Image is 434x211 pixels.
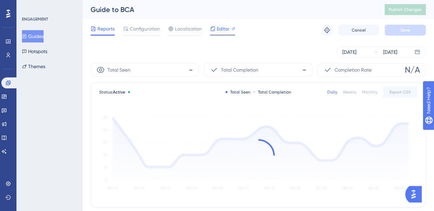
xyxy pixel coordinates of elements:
button: Publish Changes [385,4,426,15]
span: Localization [175,25,202,33]
div: [DATE] [342,48,356,56]
span: Editor [217,25,230,33]
span: Reports [97,25,115,33]
div: Guide to BCA [91,5,367,14]
button: Export CSV [383,87,417,98]
span: Total Seen [107,66,130,74]
button: Themes [22,60,45,73]
div: Daily [327,89,337,95]
span: Active [113,90,125,95]
span: Cancel [352,27,366,33]
span: Total Completion [221,66,258,74]
span: Need Help? [16,2,43,10]
div: Total Completion [253,89,291,95]
div: ENGAGEMENT [22,16,48,22]
span: - [302,64,306,75]
button: Save [385,25,426,36]
span: Save [400,27,410,33]
iframe: UserGuiding AI Assistant Launcher [405,184,426,204]
div: [DATE] [383,48,397,56]
span: N/A [405,64,420,75]
button: Cancel [338,25,379,36]
button: Hotspots [22,45,47,58]
span: - [189,64,193,75]
span: Publish Changes [389,7,422,12]
span: Completion Rate [335,66,372,74]
div: Total Seen [225,89,250,95]
button: Guides [22,30,44,42]
span: Configuration [130,25,160,33]
span: Status: [99,89,125,95]
div: Monthly [362,89,377,95]
div: Weekly [343,89,356,95]
span: Export CSV [389,89,411,95]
